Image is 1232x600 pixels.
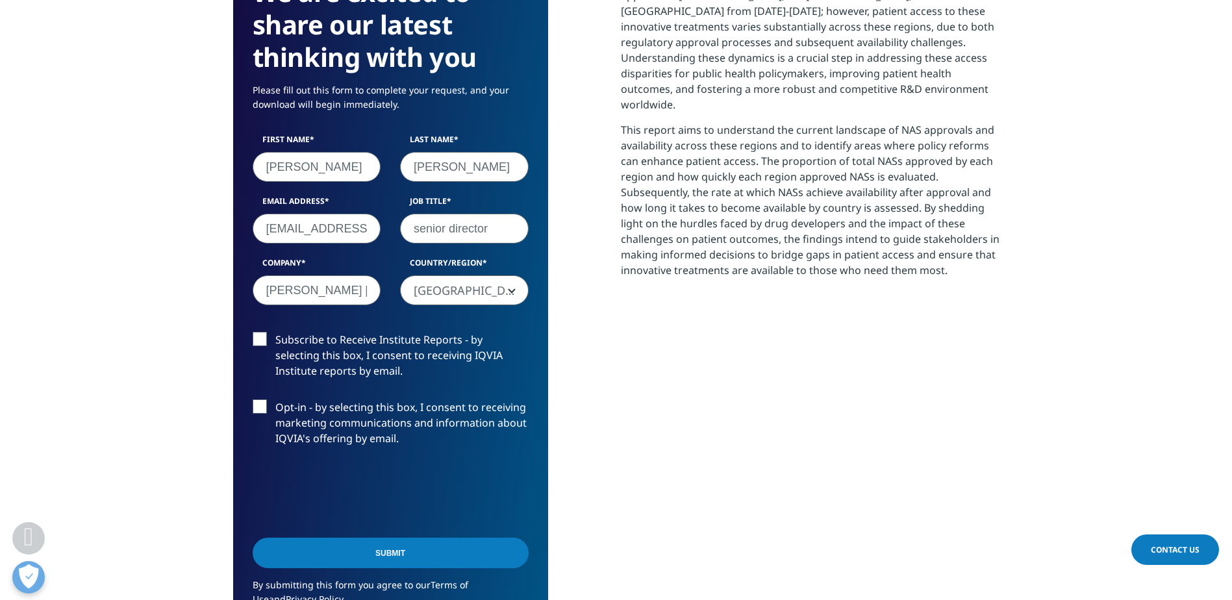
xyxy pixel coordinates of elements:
p: This report aims to understand the current landscape of NAS approvals and availability across the... [621,122,999,288]
span: Contact Us [1151,544,1200,555]
label: Opt-in - by selecting this box, I consent to receiving marketing communications and information a... [253,399,529,453]
span: United Kingdom [400,275,529,305]
label: Email Address [253,195,381,214]
label: Company [253,257,381,275]
label: Last Name [400,134,529,152]
label: First Name [253,134,381,152]
button: Open Preferences [12,561,45,594]
label: Country/Region [400,257,529,275]
span: United Kingdom [401,276,528,306]
label: Subscribe to Receive Institute Reports - by selecting this box, I consent to receiving IQVIA Inst... [253,332,529,386]
label: Job Title [400,195,529,214]
a: Contact Us [1131,534,1219,565]
input: Submit [253,538,529,568]
iframe: reCAPTCHA [253,467,450,518]
p: Please fill out this form to complete your request, and your download will begin immediately. [253,83,529,121]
